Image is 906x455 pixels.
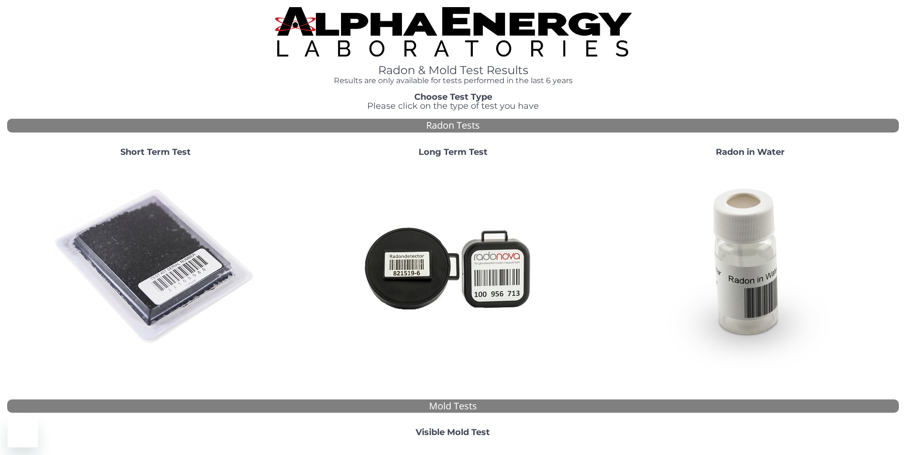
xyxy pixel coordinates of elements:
[7,119,899,133] div: Radon Tests
[716,147,785,157] strong: Radon in Water
[120,147,191,157] strong: Short Term Test
[8,417,38,447] iframe: Button to launch messaging window
[367,101,539,111] span: Please click on the type of test you have
[275,76,632,85] h4: Results are only available for tests performed in the last 6 years
[648,165,852,369] img: RadoninWater.jpg
[53,165,258,369] img: ShortTerm.jpg
[275,64,632,76] h1: Radon & Mold Test Results
[275,7,632,57] img: TightCrop.jpg
[7,399,899,413] div: Mold Tests
[419,147,487,157] strong: Long Term Test
[351,165,555,369] img: Radtrak2vsRadtrak3.jpg
[416,427,490,437] strong: Visible Mold Test
[414,92,492,102] strong: Choose Test Type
